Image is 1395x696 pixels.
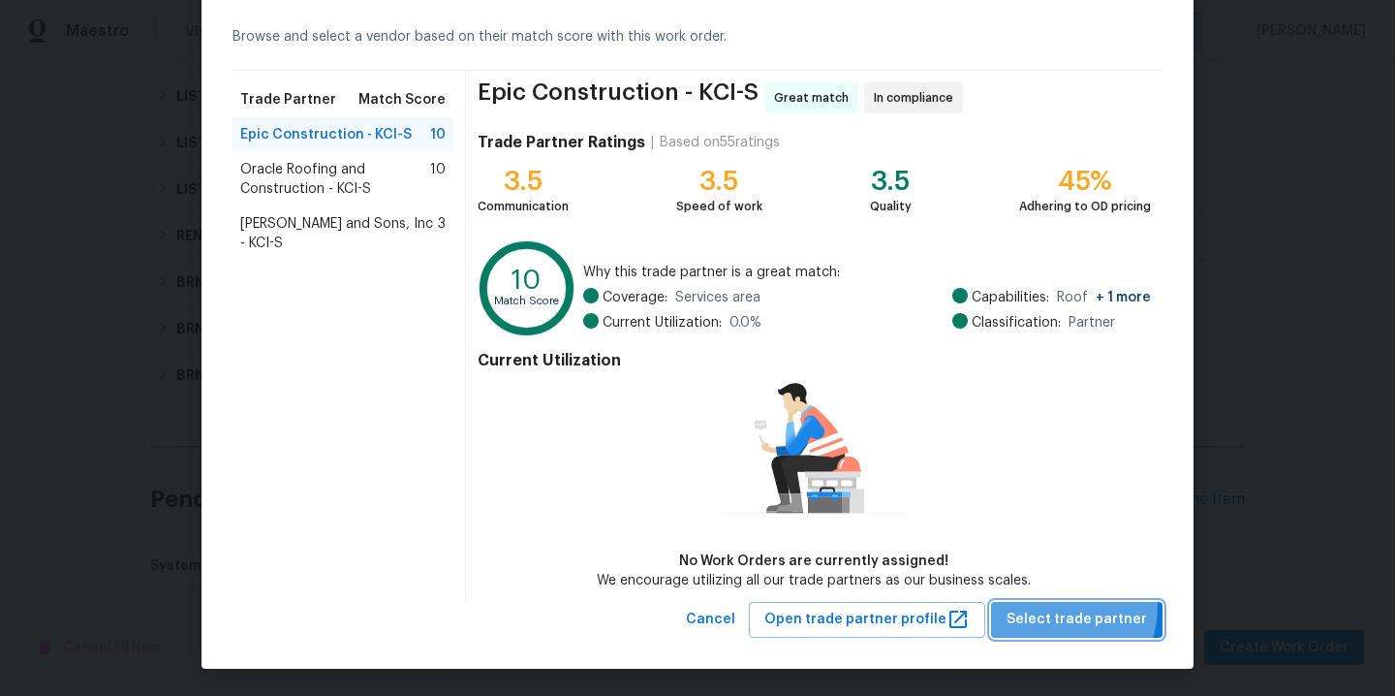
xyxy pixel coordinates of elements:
[597,571,1031,590] div: We encourage utilizing all our trade partners as our business scales.
[1096,291,1151,304] span: + 1 more
[1007,608,1147,632] span: Select trade partner
[676,197,762,216] div: Speed of work
[240,90,336,110] span: Trade Partner
[232,4,1162,71] div: Browse and select a vendor based on their match score with this work order.
[774,88,856,108] span: Great match
[1019,172,1151,191] div: 45%
[478,172,569,191] div: 3.5
[511,267,542,294] text: 10
[870,172,912,191] div: 3.5
[603,313,722,332] span: Current Utilization:
[478,197,569,216] div: Communication
[764,608,970,632] span: Open trade partner profile
[874,88,961,108] span: In compliance
[240,214,438,253] span: [PERSON_NAME] and Sons, Inc - KCI-S
[597,552,1031,571] div: No Work Orders are currently assigned!
[870,197,912,216] div: Quality
[675,288,760,307] span: Services area
[430,160,446,199] span: 10
[240,125,412,144] span: Epic Construction - KCI-S
[583,263,1151,282] span: Why this trade partner is a great match:
[660,133,780,152] div: Based on 55 ratings
[478,82,759,113] span: Epic Construction - KCI-S
[686,608,735,632] span: Cancel
[430,125,446,144] span: 10
[729,313,761,332] span: 0.0 %
[603,288,667,307] span: Coverage:
[676,172,762,191] div: 3.5
[358,90,446,110] span: Match Score
[972,313,1061,332] span: Classification:
[478,133,645,152] h4: Trade Partner Ratings
[478,351,1151,370] h4: Current Utilization
[1057,288,1151,307] span: Roof
[438,214,446,253] span: 3
[972,288,1049,307] span: Capabilities:
[991,602,1162,638] button: Select trade partner
[1019,197,1151,216] div: Adhering to OD pricing
[1069,313,1115,332] span: Partner
[240,160,430,199] span: Oracle Roofing and Construction - KCI-S
[494,296,559,306] text: Match Score
[678,602,743,638] button: Cancel
[749,602,985,638] button: Open trade partner profile
[645,133,660,152] div: |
